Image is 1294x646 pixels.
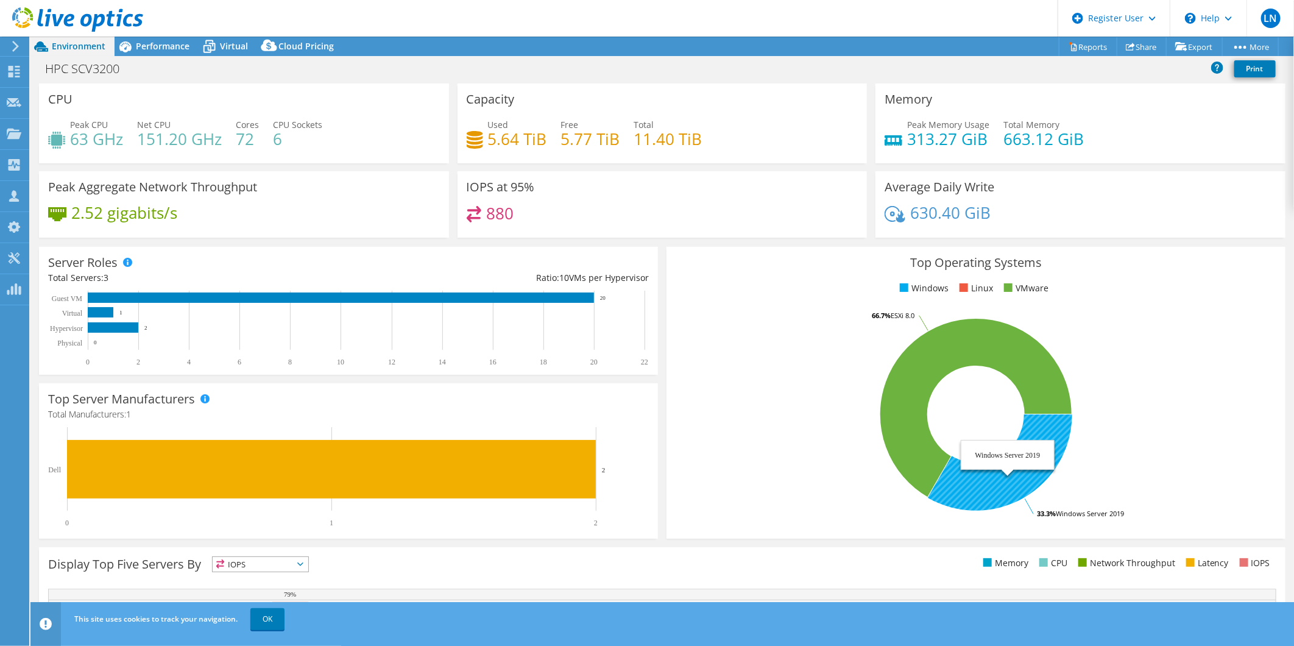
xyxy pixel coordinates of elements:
[1222,37,1279,56] a: More
[136,40,189,52] span: Performance
[137,132,222,146] h4: 151.20 GHz
[540,358,547,366] text: 18
[559,272,569,283] span: 10
[907,132,989,146] h4: 313.27 GiB
[590,358,598,366] text: 20
[52,40,105,52] span: Environment
[273,119,322,130] span: CPU Sockets
[62,309,83,318] text: Virtual
[1117,37,1167,56] a: Share
[250,608,285,630] a: OK
[907,119,989,130] span: Peak Memory Usage
[48,466,61,474] text: Dell
[980,556,1028,570] li: Memory
[213,557,308,572] span: IOPS
[236,119,259,130] span: Cores
[486,207,514,220] h4: 880
[1261,9,1281,28] span: LN
[1237,556,1270,570] li: IOPS
[1185,13,1196,24] svg: \n
[70,132,123,146] h4: 63 GHz
[236,132,259,146] h4: 72
[74,614,238,624] span: This site uses cookies to track your navigation.
[594,519,598,527] text: 2
[561,132,620,146] h4: 5.77 TiB
[634,132,702,146] h4: 11.40 TiB
[284,591,296,598] text: 79%
[104,272,108,283] span: 3
[602,466,606,474] text: 2
[273,132,322,146] h4: 6
[1003,132,1084,146] h4: 663.12 GiB
[439,358,446,366] text: 14
[48,180,257,194] h3: Peak Aggregate Network Throughput
[137,119,171,130] span: Net CPU
[467,180,535,194] h3: IOPS at 95%
[600,295,606,301] text: 20
[119,310,122,316] text: 1
[136,358,140,366] text: 2
[40,62,138,76] h1: HPC SCV3200
[634,119,654,130] span: Total
[238,358,241,366] text: 6
[52,294,82,303] text: Guest VM
[337,358,344,366] text: 10
[1056,509,1124,518] tspan: Windows Server 2019
[488,132,547,146] h4: 5.64 TiB
[1036,556,1067,570] li: CPU
[910,206,991,219] h4: 630.40 GiB
[489,358,497,366] text: 16
[872,311,891,320] tspan: 66.7%
[561,119,579,130] span: Free
[48,271,348,285] div: Total Servers:
[48,256,118,269] h3: Server Roles
[1001,282,1048,295] li: VMware
[1075,556,1175,570] li: Network Throughput
[348,271,649,285] div: Ratio: VMs per Hypervisor
[48,93,72,106] h3: CPU
[897,282,949,295] li: Windows
[467,93,515,106] h3: Capacity
[65,519,69,527] text: 0
[1059,37,1117,56] a: Reports
[1037,509,1056,518] tspan: 33.3%
[1234,60,1276,77] a: Print
[57,339,82,347] text: Physical
[187,358,191,366] text: 4
[676,256,1276,269] h3: Top Operating Systems
[70,119,108,130] span: Peak CPU
[288,358,292,366] text: 8
[144,325,147,331] text: 2
[50,324,83,333] text: Hypervisor
[885,180,994,194] h3: Average Daily Write
[891,311,914,320] tspan: ESXi 8.0
[388,358,395,366] text: 12
[488,119,509,130] span: Used
[885,93,932,106] h3: Memory
[71,206,177,219] h4: 2.52 gigabits/s
[1166,37,1223,56] a: Export
[330,519,333,527] text: 1
[94,339,97,346] text: 0
[1183,556,1229,570] li: Latency
[641,358,648,366] text: 22
[220,40,248,52] span: Virtual
[48,408,649,421] h4: Total Manufacturers:
[956,282,993,295] li: Linux
[126,408,131,420] span: 1
[48,392,195,406] h3: Top Server Manufacturers
[278,40,334,52] span: Cloud Pricing
[1003,119,1059,130] span: Total Memory
[86,358,90,366] text: 0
